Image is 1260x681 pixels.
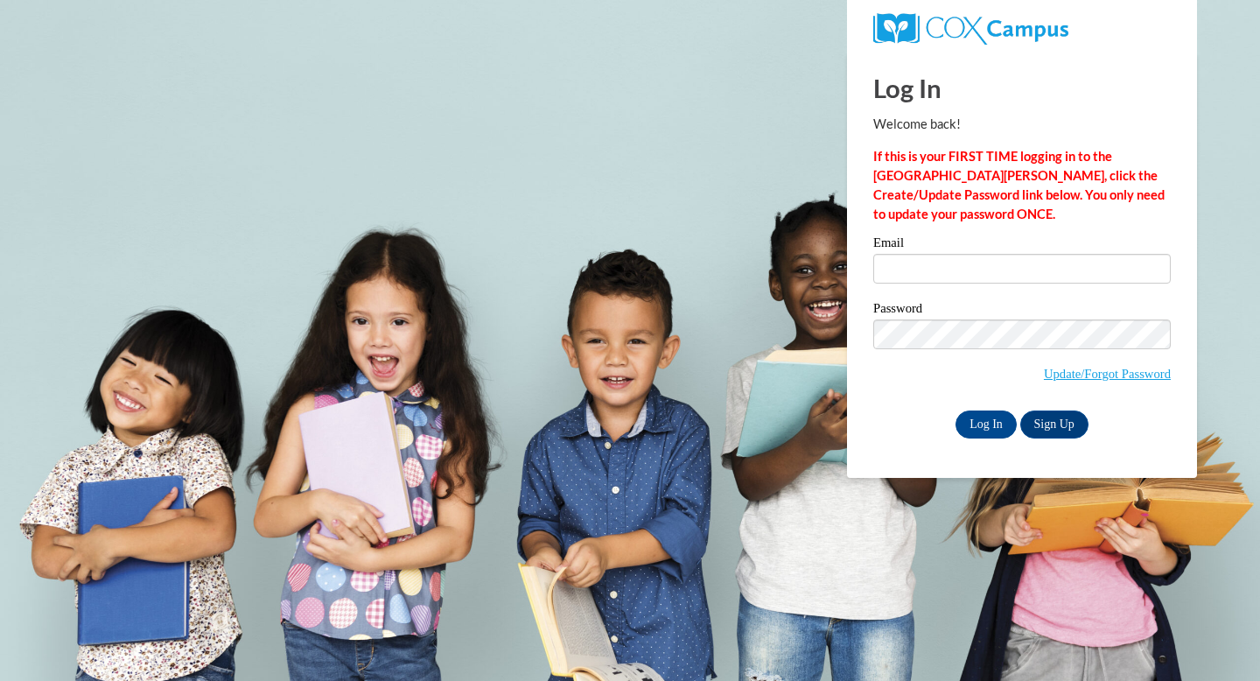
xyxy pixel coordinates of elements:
[873,149,1165,221] strong: If this is your FIRST TIME logging in to the [GEOGRAPHIC_DATA][PERSON_NAME], click the Create/Upd...
[873,115,1171,134] p: Welcome back!
[873,302,1171,319] label: Password
[1044,367,1171,381] a: Update/Forgot Password
[955,411,1017,439] input: Log In
[873,70,1171,106] h1: Log In
[873,236,1171,254] label: Email
[873,20,1068,35] a: COX Campus
[873,13,1068,45] img: COX Campus
[1020,411,1088,439] a: Sign Up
